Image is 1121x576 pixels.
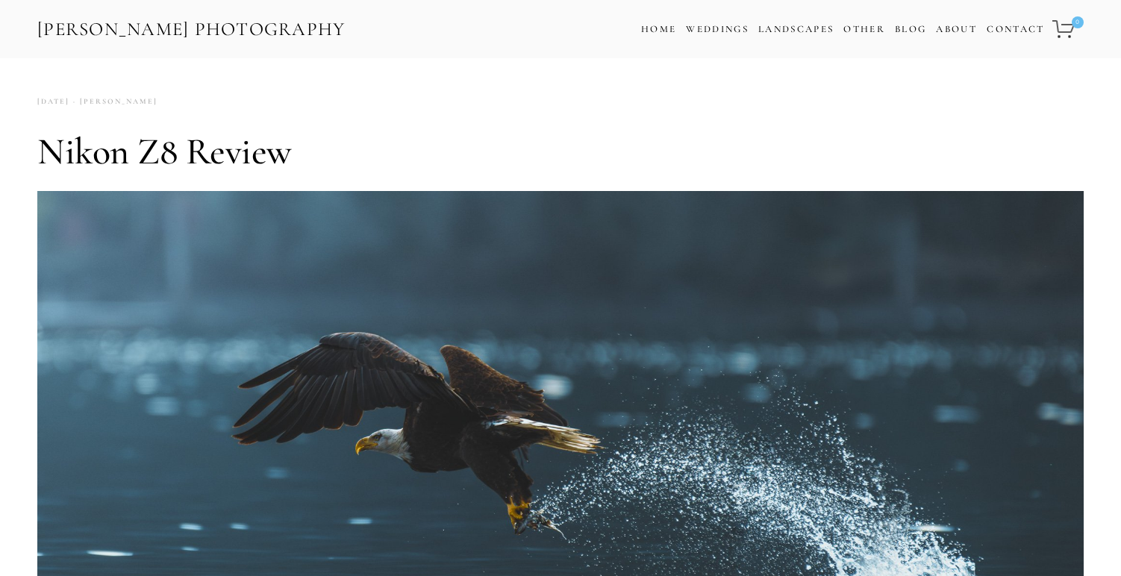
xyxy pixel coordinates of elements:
[686,23,749,35] a: Weddings
[37,129,1084,174] h1: Nikon Z8 Review
[987,19,1044,40] a: Contact
[895,19,926,40] a: Blog
[36,13,347,46] a: [PERSON_NAME] Photography
[641,19,676,40] a: Home
[37,92,69,112] time: [DATE]
[758,23,834,35] a: Landscapes
[936,19,977,40] a: About
[843,23,885,35] a: Other
[1072,16,1084,28] span: 0
[1050,11,1085,47] a: 0 items in cart
[69,92,157,112] a: [PERSON_NAME]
